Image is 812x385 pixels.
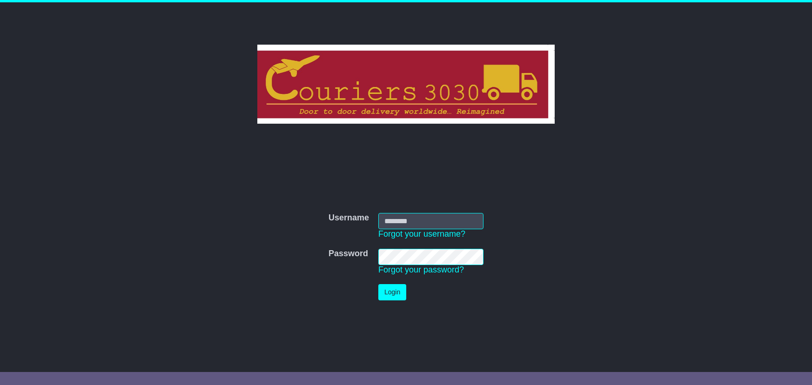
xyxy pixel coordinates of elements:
label: Password [329,249,368,259]
a: Forgot your password? [378,265,464,274]
a: Forgot your username? [378,229,465,239]
img: Couriers 3030 [257,45,555,124]
label: Username [329,213,369,223]
button: Login [378,284,406,300]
